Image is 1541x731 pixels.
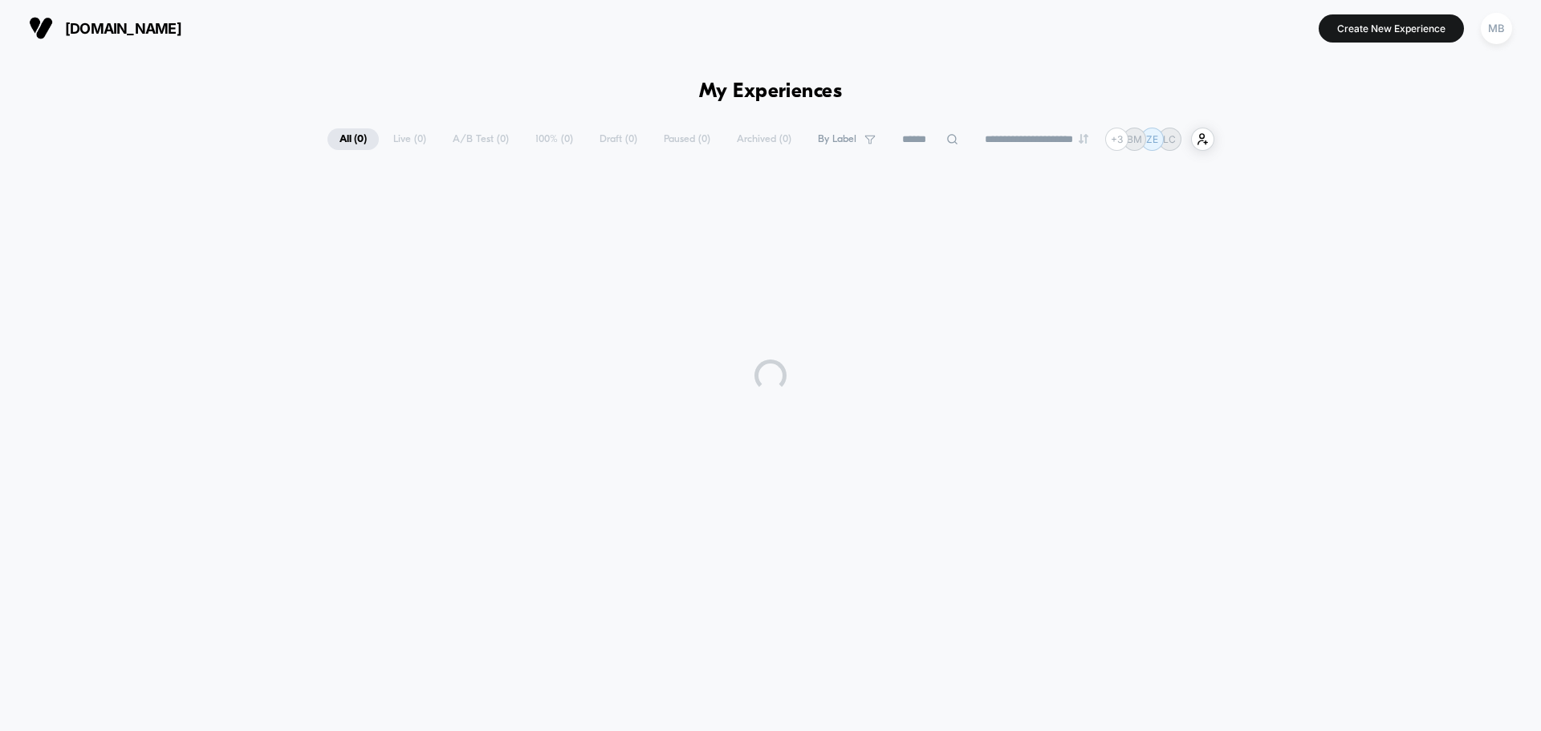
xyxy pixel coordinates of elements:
button: [DOMAIN_NAME] [24,15,186,41]
h1: My Experiences [699,80,843,104]
p: LC [1163,133,1176,145]
div: + 3 [1105,128,1128,151]
button: MB [1476,12,1517,45]
p: BM [1127,133,1142,145]
button: Create New Experience [1319,14,1464,43]
p: ZE [1146,133,1158,145]
span: By Label [818,133,856,145]
span: [DOMAIN_NAME] [65,20,181,37]
span: All ( 0 ) [327,128,379,150]
img: Visually logo [29,16,53,40]
div: MB [1481,13,1512,44]
img: end [1079,134,1088,144]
